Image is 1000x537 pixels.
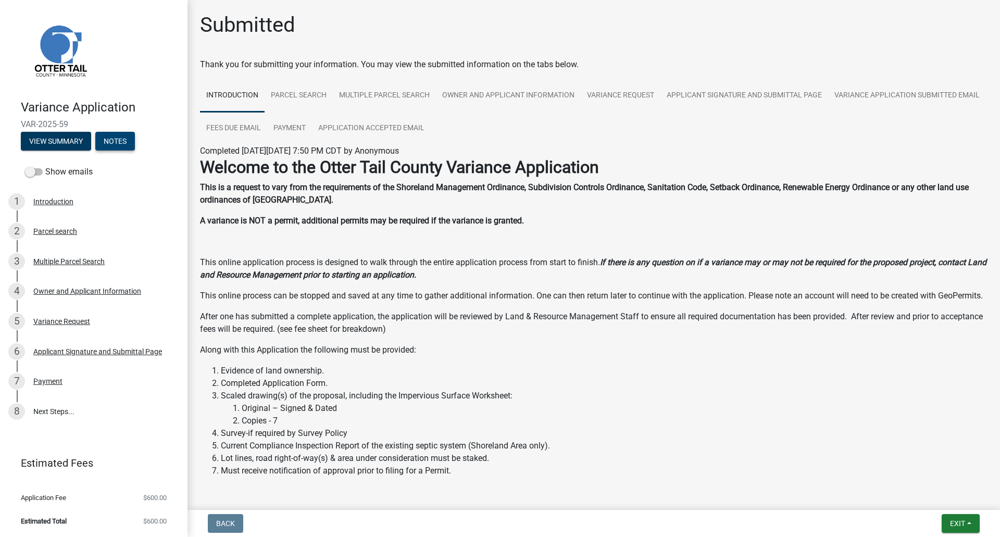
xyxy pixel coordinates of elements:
[221,452,988,465] li: Lot lines, road right-of-way(s) & area under consideration must be staked.
[200,58,988,71] div: Thank you for submitting your information. You may view the submitted information on the tabs below.
[33,258,105,265] div: Multiple Parcel Search
[33,228,77,235] div: Parcel search
[21,11,99,89] img: Otter Tail County, Minnesota
[581,79,660,113] a: Variance Request
[200,256,988,281] p: This online application process is designed to walk through the entire application process from s...
[95,132,135,151] button: Notes
[200,13,295,38] h1: Submitted
[21,119,167,129] span: VAR-2025-59
[8,313,25,330] div: 5
[660,79,828,113] a: Applicant Signature and Submittal Page
[8,193,25,210] div: 1
[33,318,90,325] div: Variance Request
[242,402,988,415] li: Original – Signed & Dated
[436,79,581,113] a: Owner and Applicant Information
[221,427,988,440] li: Survey-if required by Survey Policy
[221,377,988,390] li: Completed Application Form.
[267,112,312,145] a: Payment
[312,112,431,145] a: Application Accepted Email
[200,112,267,145] a: Fees Due Email
[265,79,333,113] a: Parcel search
[21,138,91,146] wm-modal-confirm: Summary
[221,365,988,377] li: Evidence of land ownership.
[200,157,599,177] strong: Welcome to the Otter Tail County Variance Application
[242,415,988,427] li: Copies - 7
[200,290,988,302] p: This online process can be stopped and saved at any time to gather additional information. One ca...
[33,378,63,385] div: Payment
[200,79,265,113] a: Introduction
[828,79,986,113] a: Variance Application Submitted Email
[200,216,524,226] strong: A variance is NOT a permit, additional permits may be required if the variance is granted.
[8,343,25,360] div: 6
[8,283,25,299] div: 4
[33,348,162,355] div: Applicant Signature and Submittal Page
[950,519,965,528] span: Exit
[8,223,25,240] div: 2
[21,132,91,151] button: View Summary
[21,518,67,524] span: Estimated Total
[33,198,73,205] div: Introduction
[221,465,988,477] li: Must receive notification of approval prior to filing for a Permit.
[221,390,988,427] li: Scaled drawing(s) of the proposal, including the Impervious Surface Worksheet:
[208,514,243,533] button: Back
[221,440,988,452] li: Current Compliance Inspection Report of the existing septic system (Shoreland Area only).
[8,403,25,420] div: 8
[200,146,399,156] span: Completed [DATE][DATE] 7:50 PM CDT by Anonymous
[143,494,167,501] span: $600.00
[8,373,25,390] div: 7
[21,100,179,115] h4: Variance Application
[200,344,988,356] p: Along with this Application the following must be provided:
[95,138,135,146] wm-modal-confirm: Notes
[200,182,969,205] strong: This is a request to vary from the requirements of the Shoreland Management Ordinance, Subdivisio...
[942,514,980,533] button: Exit
[333,79,436,113] a: Multiple Parcel Search
[216,519,235,528] span: Back
[8,253,25,270] div: 3
[21,494,66,501] span: Application Fee
[8,453,171,473] a: Estimated Fees
[200,310,988,335] p: After one has submitted a complete application, the application will be reviewed by Land & Resour...
[25,166,93,178] label: Show emails
[143,518,167,524] span: $600.00
[33,288,141,295] div: Owner and Applicant Information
